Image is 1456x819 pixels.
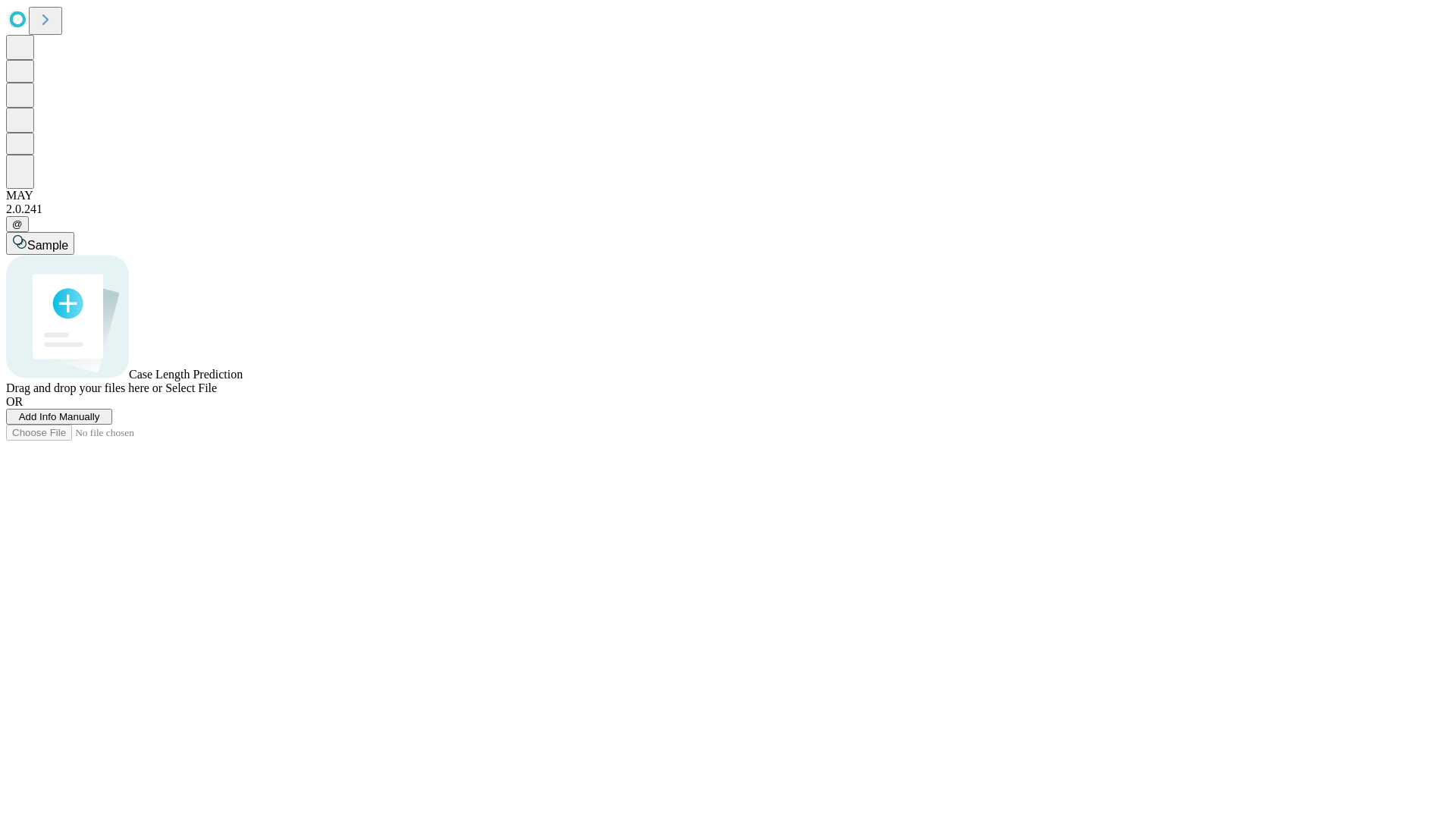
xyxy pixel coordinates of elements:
span: Sample [27,239,68,252]
span: Case Length Prediction [129,368,243,381]
span: Add Info Manually [19,411,100,422]
div: 2.0.241 [6,202,1450,216]
span: Drag and drop your files here or [6,381,162,394]
span: OR [6,395,23,408]
button: @ [6,216,29,232]
div: MAY [6,189,1450,202]
button: Sample [6,232,74,255]
span: @ [12,218,23,230]
span: Select File [165,381,217,394]
button: Add Info Manually [6,409,112,425]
